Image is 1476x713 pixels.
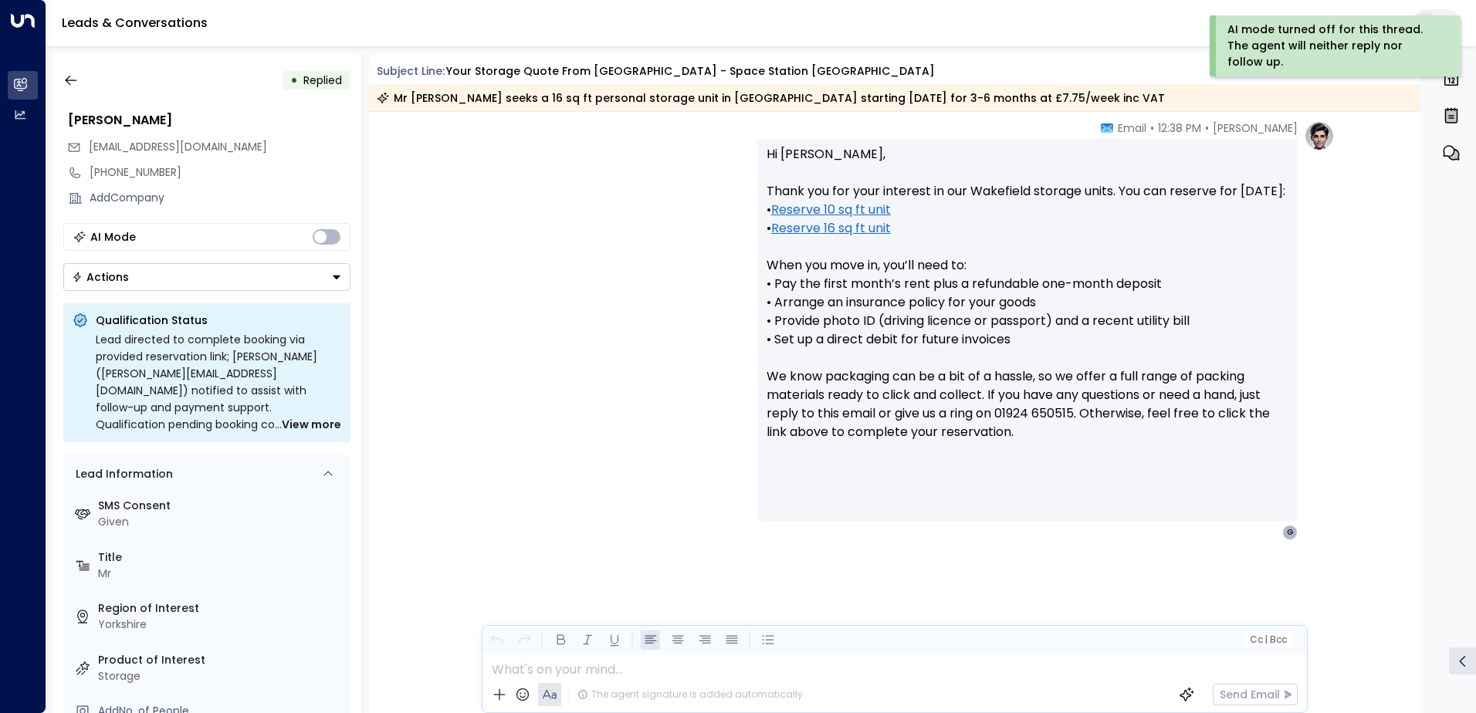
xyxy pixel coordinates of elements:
[577,688,803,701] div: The agent signature is added automatically
[1227,22,1440,70] div: AI mode turned off for this thread. The agent will neither reply nor follow up.
[98,514,344,530] div: Given
[1205,120,1209,136] span: •
[771,219,891,238] a: Reserve 16 sq ft unit
[487,630,506,650] button: Undo
[1150,120,1154,136] span: •
[98,566,344,582] div: Mr
[98,617,344,633] div: Yorkshire
[1243,633,1292,647] button: Cc|Bcc
[377,90,1165,106] div: Mr [PERSON_NAME] seeks a 16 sq ft personal storage unit in [GEOGRAPHIC_DATA] starting [DATE] for ...
[98,600,344,617] label: Region of Interest
[98,498,344,514] label: SMS Consent
[98,652,344,668] label: Product of Interest
[1213,120,1298,136] span: [PERSON_NAME]
[771,201,891,219] a: Reserve 10 sq ft unit
[767,145,1288,460] p: Hi [PERSON_NAME], Thank you for your interest in our Wakefield storage units. You can reserve for...
[63,263,350,291] button: Actions
[90,190,350,206] div: AddCompany
[89,139,267,155] span: garyswiftone@gmail.com
[96,331,341,433] div: Lead directed to complete booking via provided reservation link; [PERSON_NAME] ([PERSON_NAME][EMA...
[70,466,173,482] div: Lead Information
[446,63,935,79] div: Your storage quote from [GEOGRAPHIC_DATA] - Space Station [GEOGRAPHIC_DATA]
[96,313,341,328] p: Qualification Status
[90,229,136,245] div: AI Mode
[1118,120,1146,136] span: Email
[377,63,445,79] span: Subject Line:
[282,416,341,433] span: View more
[72,270,129,284] div: Actions
[63,263,350,291] div: Button group with a nested menu
[62,14,208,32] a: Leads & Conversations
[1264,634,1268,645] span: |
[68,111,350,130] div: [PERSON_NAME]
[1249,634,1286,645] span: Cc Bcc
[98,549,344,566] label: Title
[1158,120,1201,136] span: 12:38 PM
[98,668,344,684] div: Storage
[303,73,342,88] span: Replied
[514,630,533,650] button: Redo
[1304,120,1335,151] img: profile-logo.png
[290,66,298,94] div: •
[89,139,267,154] span: [EMAIL_ADDRESS][DOMAIN_NAME]
[1282,525,1298,540] div: G
[90,164,350,181] div: [PHONE_NUMBER]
